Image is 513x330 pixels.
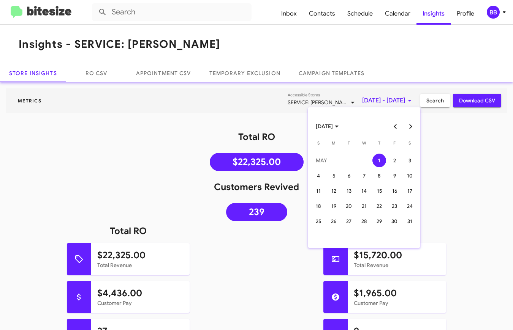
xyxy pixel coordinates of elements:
[311,168,326,183] td: May 4, 2025
[312,184,325,198] div: 11
[402,183,417,198] td: May 17, 2025
[402,139,417,150] th: Saturday
[357,169,371,182] div: 7
[356,168,372,183] td: May 7, 2025
[311,153,372,168] td: MAY
[387,183,402,198] td: May 16, 2025
[341,214,356,229] td: May 27, 2025
[357,184,371,198] div: 14
[341,139,356,150] th: Tuesday
[372,153,387,168] td: May 1, 2025
[388,119,403,134] button: Previous month
[326,214,341,229] td: May 26, 2025
[311,198,326,214] td: May 18, 2025
[372,214,387,229] td: May 29, 2025
[341,198,356,214] td: May 20, 2025
[372,154,386,167] div: 1
[327,214,340,228] div: 26
[357,199,371,213] div: 21
[356,139,372,150] th: Wednesday
[372,169,386,182] div: 8
[356,198,372,214] td: May 21, 2025
[311,139,326,150] th: Sunday
[388,154,401,167] div: 2
[341,183,356,198] td: May 13, 2025
[403,154,416,167] div: 3
[312,169,325,182] div: 4
[311,183,326,198] td: May 11, 2025
[388,169,401,182] div: 9
[326,168,341,183] td: May 5, 2025
[372,168,387,183] td: May 8, 2025
[402,214,417,229] td: May 31, 2025
[402,153,417,168] td: May 3, 2025
[316,119,339,133] span: [DATE]
[326,183,341,198] td: May 12, 2025
[356,183,372,198] td: May 14, 2025
[372,183,387,198] td: May 15, 2025
[342,199,356,213] div: 20
[403,119,418,134] button: Next month
[372,199,386,213] div: 22
[387,139,402,150] th: Friday
[372,139,387,150] th: Thursday
[387,168,402,183] td: May 9, 2025
[312,214,325,228] div: 25
[372,214,386,228] div: 29
[342,214,356,228] div: 27
[388,184,401,198] div: 16
[403,199,416,213] div: 24
[356,214,372,229] td: May 28, 2025
[372,184,386,198] div: 15
[326,198,341,214] td: May 19, 2025
[402,168,417,183] td: May 10, 2025
[388,199,401,213] div: 23
[341,168,356,183] td: May 6, 2025
[372,198,387,214] td: May 22, 2025
[357,214,371,228] div: 28
[403,169,416,182] div: 10
[326,139,341,150] th: Monday
[388,214,401,228] div: 30
[312,199,325,213] div: 18
[311,214,326,229] td: May 25, 2025
[342,184,356,198] div: 13
[402,198,417,214] td: May 24, 2025
[327,169,340,182] div: 5
[310,119,345,134] button: Choose month and year
[387,214,402,229] td: May 30, 2025
[327,184,340,198] div: 12
[403,214,416,228] div: 31
[387,153,402,168] td: May 2, 2025
[327,199,340,213] div: 19
[387,198,402,214] td: May 23, 2025
[403,184,416,198] div: 17
[342,169,356,182] div: 6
